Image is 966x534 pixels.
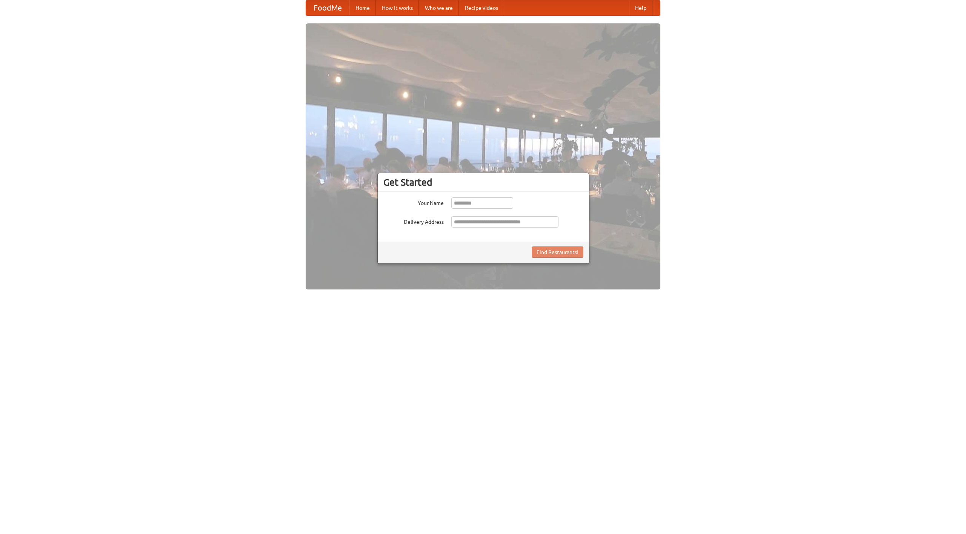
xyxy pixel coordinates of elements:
a: Who we are [419,0,459,15]
a: How it works [376,0,419,15]
label: Delivery Address [383,216,444,226]
label: Your Name [383,197,444,207]
a: FoodMe [306,0,349,15]
a: Home [349,0,376,15]
a: Recipe videos [459,0,504,15]
button: Find Restaurants! [532,246,583,258]
a: Help [629,0,652,15]
h3: Get Started [383,177,583,188]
